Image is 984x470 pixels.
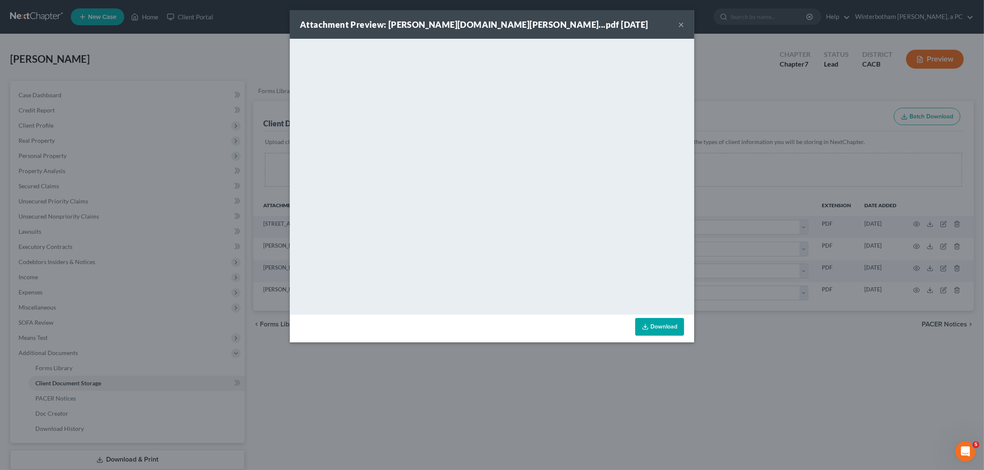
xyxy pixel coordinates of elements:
iframe: <object ng-attr-data='[URL][DOMAIN_NAME]' type='application/pdf' width='100%' height='650px'></ob... [290,39,694,312]
a: Download [635,318,684,336]
button: × [678,19,684,29]
strong: Attachment Preview: [PERSON_NAME][DOMAIN_NAME][PERSON_NAME]...pdf [DATE] [300,19,648,29]
span: 5 [973,441,979,448]
iframe: Intercom live chat [955,441,976,462]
